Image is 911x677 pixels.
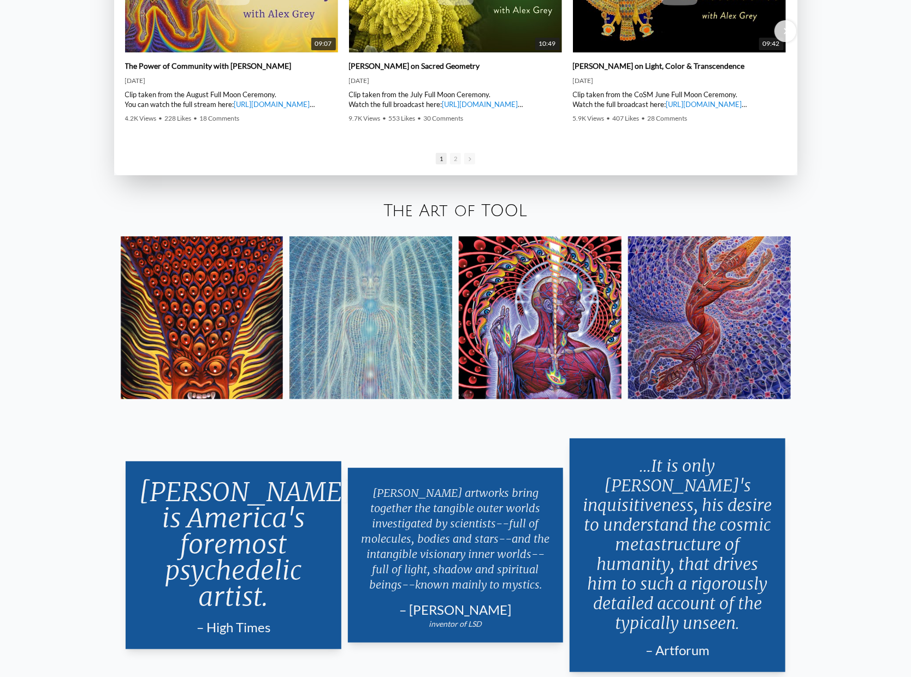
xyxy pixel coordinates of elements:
[311,38,336,50] span: 09:07
[389,114,416,122] span: 553 Likes
[607,114,611,122] span: •
[666,100,742,109] a: [URL][DOMAIN_NAME]
[442,100,518,109] a: [URL][DOMAIN_NAME]
[613,114,640,122] span: 407 Likes
[194,114,198,122] span: •
[418,114,422,122] span: •
[759,38,784,50] span: 09:42
[535,38,560,50] span: 10:49
[573,76,786,85] div: [DATE]
[648,114,688,122] span: 28 Comments
[349,76,562,85] div: [DATE]
[361,601,551,619] div: – [PERSON_NAME]
[642,114,646,122] span: •
[583,452,772,637] p: ...It is only [PERSON_NAME]'s inquisitiveness, his desire to understand the cosmic metastructure ...
[384,202,528,220] a: The Art of TOOL
[234,100,310,109] a: [URL][DOMAIN_NAME]
[361,481,551,597] p: [PERSON_NAME] artworks bring together the tangible outer worlds investigated by scientists--full ...
[139,619,328,636] div: – High Times
[159,114,163,122] span: •
[200,114,240,122] span: 18 Comments
[349,90,562,109] div: Clip taken from the July Full Moon Ceremony. Watch the full broadcast here: | [PERSON_NAME] | ► W...
[349,61,480,71] a: [PERSON_NAME] on Sacred Geometry
[139,474,328,614] p: [PERSON_NAME] is America's foremost psychedelic artist.
[165,114,192,122] span: 228 Likes
[429,619,482,628] em: inventor of LSD
[573,61,745,71] a: [PERSON_NAME] on Light, Color & Transcendence
[424,114,464,122] span: 30 Comments
[573,114,605,122] span: 5.9K Views
[125,90,338,109] div: Clip taken from the August Full Moon Ceremony. You can watch the full stream here: | [PERSON_NAME...
[436,153,447,164] span: 1
[349,114,381,122] span: 9.7K Views
[125,114,157,122] span: 4.2K Views
[450,153,461,164] span: 2
[573,90,786,109] div: Clip taken from the CoSM June Full Moon Ceremony. Watch the full broadcast here: | [PERSON_NAME] ...
[125,61,292,71] a: The Power of Community with [PERSON_NAME]
[383,114,387,122] span: •
[583,642,772,659] div: – Artforum
[125,76,338,85] div: [DATE]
